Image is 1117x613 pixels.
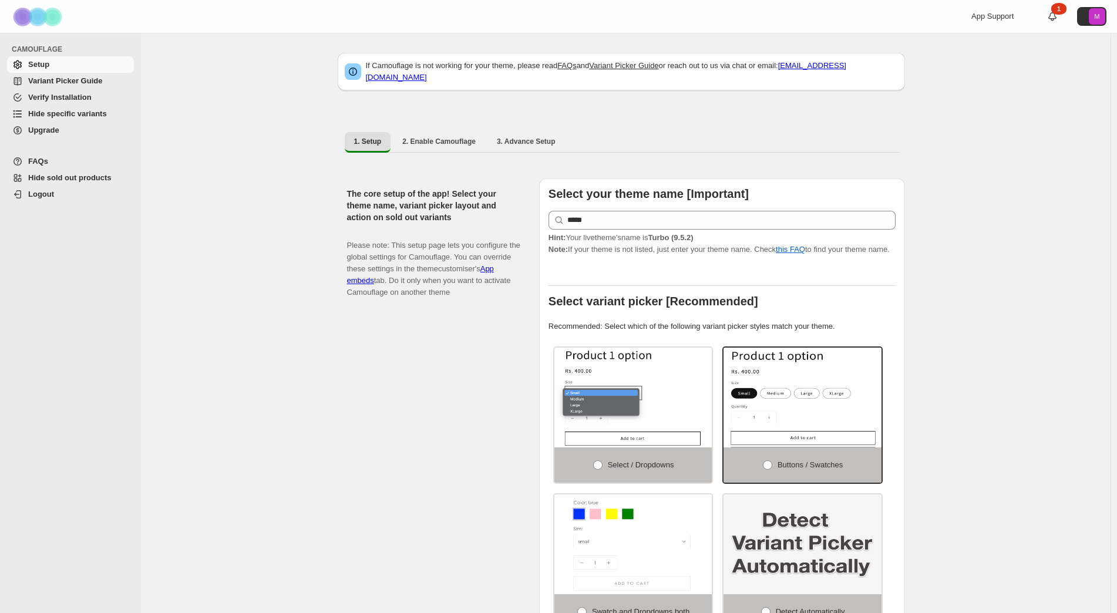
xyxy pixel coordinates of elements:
a: Variant Picker Guide [589,61,658,70]
span: Verify Installation [28,93,92,102]
div: 1 [1051,3,1066,15]
span: Logout [28,190,54,198]
span: CAMOUFLAGE [12,45,135,54]
span: Avatar with initials M [1089,8,1105,25]
a: Hide sold out products [7,170,134,186]
a: FAQs [7,153,134,170]
span: Setup [28,60,49,69]
p: Recommended: Select which of the following variant picker styles match your theme. [549,321,896,332]
a: this FAQ [776,245,805,254]
img: Detect Automatically [724,494,882,594]
a: 1 [1047,11,1058,22]
a: Variant Picker Guide [7,73,134,89]
a: FAQs [557,61,577,70]
strong: Hint: [549,233,566,242]
span: FAQs [28,157,48,166]
span: 1. Setup [354,137,382,146]
span: Select / Dropdowns [608,460,674,469]
img: Buttons / Swatches [724,348,882,447]
strong: Turbo (9.5.2) [648,233,693,242]
span: 3. Advance Setup [497,137,556,146]
a: Verify Installation [7,89,134,106]
p: If Camouflage is not working for your theme, please read and or reach out to us via chat or email: [366,60,898,83]
a: Setup [7,56,134,73]
span: Buttons / Swatches [778,460,843,469]
span: Variant Picker Guide [28,76,102,85]
span: App Support [971,12,1014,21]
p: Please note: This setup page lets you configure the global settings for Camouflage. You can overr... [347,228,520,298]
p: If your theme is not listed, just enter your theme name. Check to find your theme name. [549,232,896,255]
span: Your live theme's name is [549,233,694,242]
a: Upgrade [7,122,134,139]
span: 2. Enable Camouflage [402,137,476,146]
text: M [1094,13,1099,20]
strong: Note: [549,245,568,254]
b: Select variant picker [Recommended] [549,295,758,308]
img: Select / Dropdowns [554,348,712,447]
button: Avatar with initials M [1077,7,1106,26]
h2: The core setup of the app! Select your theme name, variant picker layout and action on sold out v... [347,188,520,223]
span: Hide specific variants [28,109,107,118]
img: Swatch and Dropdowns both [554,494,712,594]
a: Logout [7,186,134,203]
a: Hide specific variants [7,106,134,122]
b: Select your theme name [Important] [549,187,749,200]
span: Upgrade [28,126,59,134]
img: Camouflage [9,1,68,33]
span: Hide sold out products [28,173,112,182]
